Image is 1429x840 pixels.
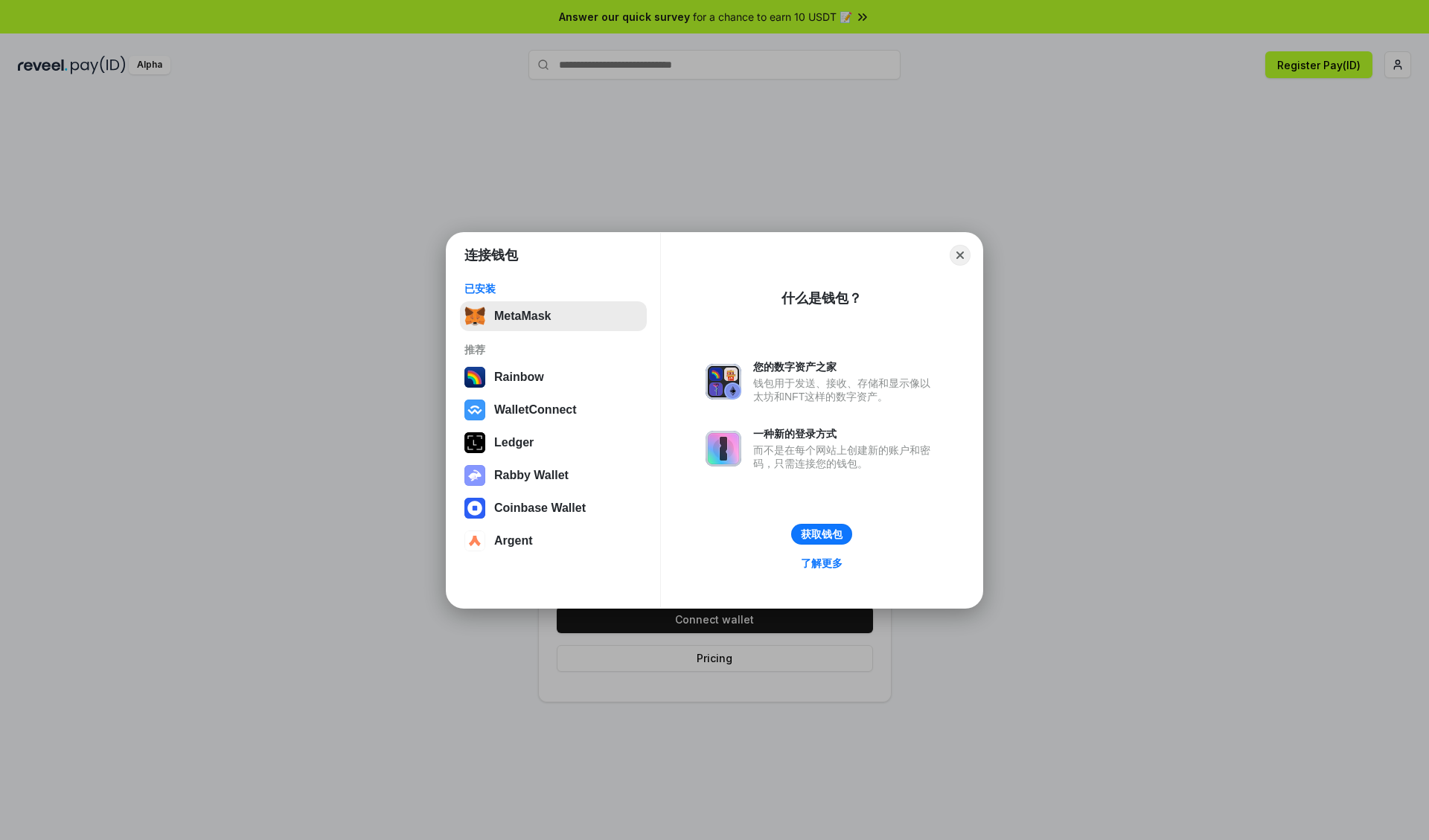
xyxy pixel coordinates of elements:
[460,526,647,556] button: Argent
[791,524,852,545] button: 获取钱包
[464,282,642,295] div: 已安装
[801,528,843,541] div: 获取钱包
[464,530,485,551] img: svg+xml,%3Csvg%20width%3D%2228%22%20height%3D%2228%22%20viewBox%3D%220%200%2028%2028%22%20fill%3D...
[753,427,938,440] div: 一种新的登录方式
[464,498,485,519] img: svg+xml,%3Csvg%20width%3D%2228%22%20height%3D%2228%22%20viewBox%3D%220%200%2028%2028%22%20fill%3D...
[494,371,544,384] div: Rainbow
[494,310,551,323] div: MetaMask
[460,395,647,425] button: WalletConnect
[494,469,569,482] div: Rabby Wallet
[494,403,577,417] div: WalletConnect
[801,557,843,570] div: 了解更多
[792,554,851,573] a: 了解更多
[464,400,485,420] img: svg+xml,%3Csvg%20width%3D%2228%22%20height%3D%2228%22%20viewBox%3D%220%200%2028%2028%22%20fill%3D...
[464,343,642,356] div: 推荐
[464,246,518,264] h1: 连接钱包
[781,289,862,307] div: 什么是钱包？
[460,301,647,331] button: MetaMask
[706,431,741,467] img: svg+xml,%3Csvg%20xmlns%3D%22http%3A%2F%2Fwww.w3.org%2F2000%2Fsvg%22%20fill%3D%22none%22%20viewBox...
[753,376,938,403] div: 钱包用于发送、接收、存储和显示像以太坊和NFT这样的数字资产。
[460,493,647,523] button: Coinbase Wallet
[460,362,647,392] button: Rainbow
[753,443,938,470] div: 而不是在每个网站上创建新的账户和密码，只需连接您的钱包。
[494,436,534,449] div: Ledger
[464,432,485,453] img: svg+xml,%3Csvg%20xmlns%3D%22http%3A%2F%2Fwww.w3.org%2F2000%2Fsvg%22%20width%3D%2228%22%20height%3...
[494,501,586,515] div: Coinbase Wallet
[706,364,741,400] img: svg+xml,%3Csvg%20xmlns%3D%22http%3A%2F%2Fwww.w3.org%2F2000%2Fsvg%22%20fill%3D%22none%22%20viewBox...
[494,534,533,548] div: Argent
[753,360,938,373] div: 您的数字资产之家
[464,465,485,486] img: svg+xml,%3Csvg%20xmlns%3D%22http%3A%2F%2Fwww.w3.org%2F2000%2Fsvg%22%20fill%3D%22none%22%20viewBox...
[464,306,485,327] img: svg+xml,%3Csvg%20fill%3D%22none%22%20height%3D%2233%22%20viewBox%3D%220%200%2035%2033%22%20width%...
[460,461,647,490] button: Rabby Wallet
[460,428,647,458] button: Ledger
[464,367,485,388] img: svg+xml,%3Csvg%20width%3D%22120%22%20height%3D%22120%22%20viewBox%3D%220%200%20120%20120%22%20fil...
[950,245,971,266] button: Close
